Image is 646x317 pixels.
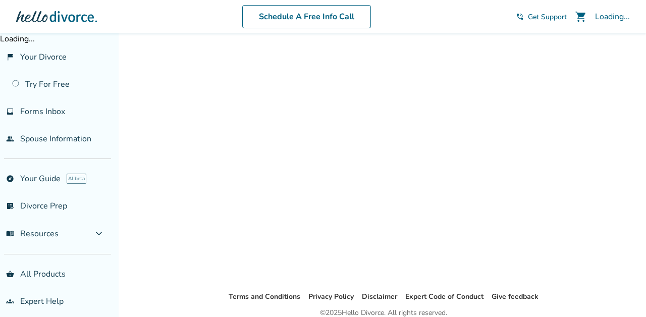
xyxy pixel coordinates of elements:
a: Privacy Policy [308,292,354,301]
span: expand_more [93,228,105,240]
span: inbox [6,108,14,116]
span: list_alt_check [6,202,14,210]
span: AI beta [67,174,86,184]
span: Get Support [528,12,567,22]
li: Disclaimer [362,291,397,303]
span: Forms Inbox [20,106,65,117]
span: Resources [6,228,59,239]
span: explore [6,175,14,183]
a: Expert Code of Conduct [405,292,483,301]
div: Loading... [595,11,630,22]
span: shopping_basket [6,270,14,278]
span: shopping_cart [575,11,587,23]
span: flag_2 [6,53,14,61]
span: phone_in_talk [516,13,524,21]
a: phone_in_talkGet Support [516,12,567,22]
span: groups [6,297,14,305]
a: Terms and Conditions [229,292,300,301]
li: Give feedback [492,291,539,303]
a: Schedule A Free Info Call [242,5,371,28]
span: menu_book [6,230,14,238]
span: people [6,135,14,143]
